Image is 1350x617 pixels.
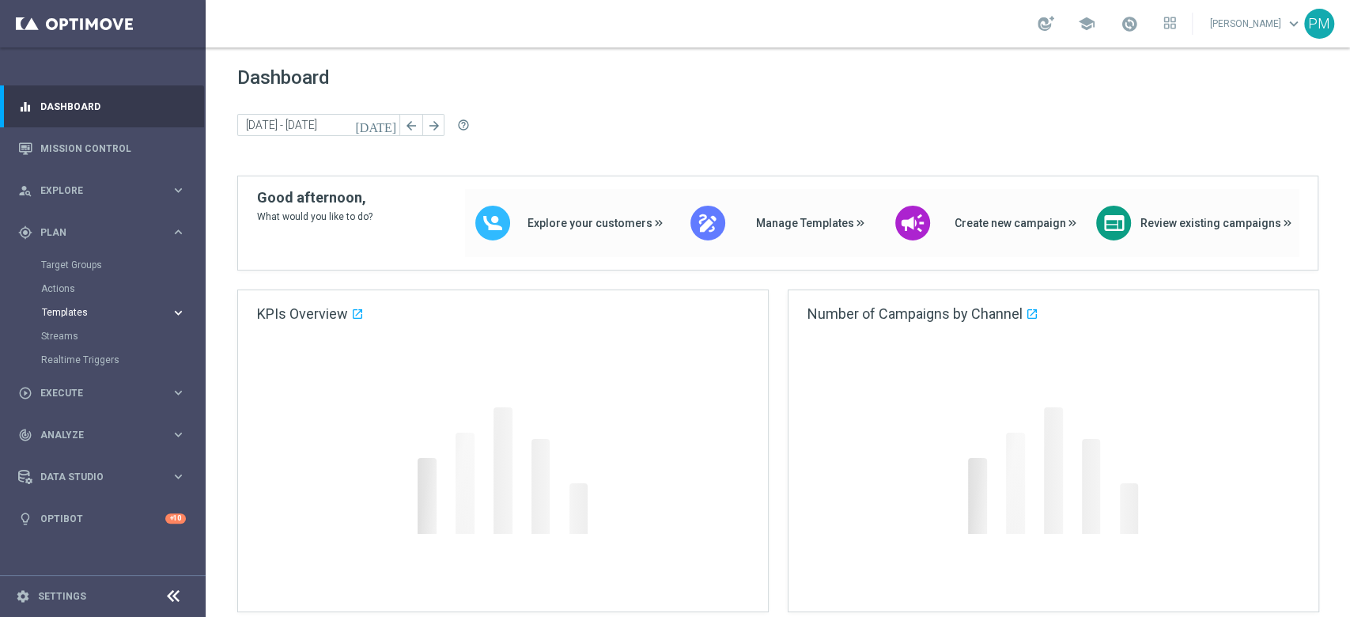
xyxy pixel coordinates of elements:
span: Data Studio [40,472,171,482]
a: Actions [41,282,164,295]
div: Streams [41,324,204,348]
div: Mission Control [18,127,186,169]
a: Streams [41,330,164,343]
div: Actions [41,277,204,301]
span: Execute [40,388,171,398]
a: [PERSON_NAME]keyboard_arrow_down [1208,12,1304,36]
div: +10 [165,513,186,524]
div: Realtime Triggers [41,348,204,372]
i: settings [16,589,30,604]
a: Settings [38,592,86,601]
div: Target Groups [41,253,204,277]
i: equalizer [18,100,32,114]
span: Explore [40,186,171,195]
span: school [1078,15,1095,32]
button: Mission Control [17,142,187,155]
div: Optibot [18,498,186,539]
div: Templates [41,301,204,324]
div: Explore [18,184,171,198]
span: keyboard_arrow_down [1285,15,1303,32]
button: equalizer Dashboard [17,100,187,113]
a: Mission Control [40,127,186,169]
i: keyboard_arrow_right [171,225,186,240]
div: Dashboard [18,85,186,127]
button: person_search Explore keyboard_arrow_right [17,184,187,197]
a: Optibot [40,498,165,539]
button: Data Studio keyboard_arrow_right [17,471,187,483]
span: Plan [40,228,171,237]
button: play_circle_outline Execute keyboard_arrow_right [17,387,187,399]
i: play_circle_outline [18,386,32,400]
span: Analyze [40,430,171,440]
i: track_changes [18,428,32,442]
span: Templates [42,308,155,317]
a: Dashboard [40,85,186,127]
div: Execute [18,386,171,400]
div: Templates [42,308,171,317]
div: PM [1304,9,1334,39]
a: Target Groups [41,259,164,271]
i: person_search [18,184,32,198]
button: lightbulb Optibot +10 [17,513,187,525]
i: keyboard_arrow_right [171,427,186,442]
a: Realtime Triggers [41,354,164,366]
i: keyboard_arrow_right [171,469,186,484]
button: Templates keyboard_arrow_right [41,306,187,319]
i: keyboard_arrow_right [171,305,186,320]
div: Data Studio [18,470,171,484]
i: gps_fixed [18,225,32,240]
button: track_changes Analyze keyboard_arrow_right [17,429,187,441]
div: Analyze [18,428,171,442]
button: gps_fixed Plan keyboard_arrow_right [17,226,187,239]
i: keyboard_arrow_right [171,183,186,198]
div: Plan [18,225,171,240]
i: keyboard_arrow_right [171,385,186,400]
i: lightbulb [18,512,32,526]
